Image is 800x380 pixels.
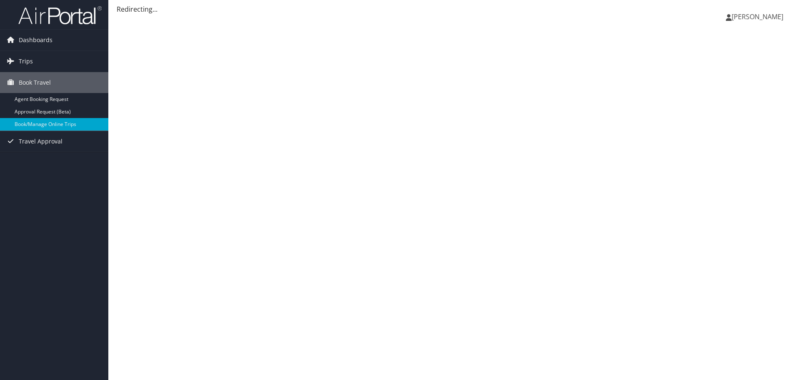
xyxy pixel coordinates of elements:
[726,4,792,29] a: [PERSON_NAME]
[19,72,51,93] span: Book Travel
[19,30,52,50] span: Dashboards
[117,4,792,14] div: Redirecting...
[19,131,62,152] span: Travel Approval
[18,5,102,25] img: airportal-logo.png
[19,51,33,72] span: Trips
[732,12,783,21] span: [PERSON_NAME]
